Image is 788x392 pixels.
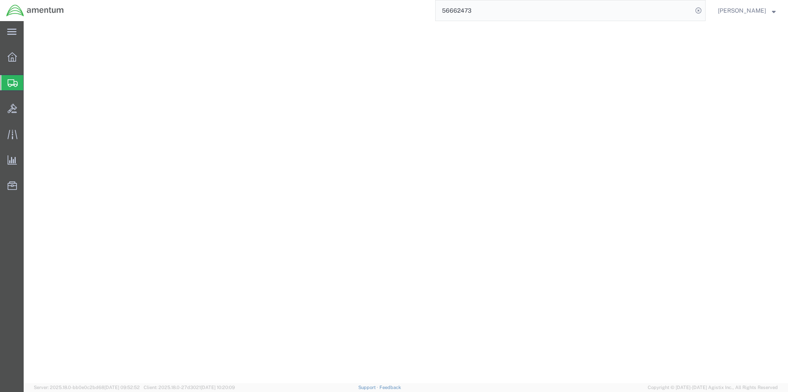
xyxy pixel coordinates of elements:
img: logo [6,4,64,17]
button: [PERSON_NAME] [717,5,776,16]
a: Support [358,385,379,390]
span: Client: 2025.18.0-27d3021 [144,385,235,390]
input: Search for shipment number, reference number [436,0,693,21]
span: Server: 2025.18.0-bb0e0c2bd68 [34,385,140,390]
iframe: FS Legacy Container [24,21,788,383]
span: Rebecca Thorstenson [718,6,766,15]
span: Copyright © [DATE]-[DATE] Agistix Inc., All Rights Reserved [648,384,778,391]
span: [DATE] 10:20:09 [201,385,235,390]
a: Feedback [379,385,401,390]
span: [DATE] 09:52:52 [104,385,140,390]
